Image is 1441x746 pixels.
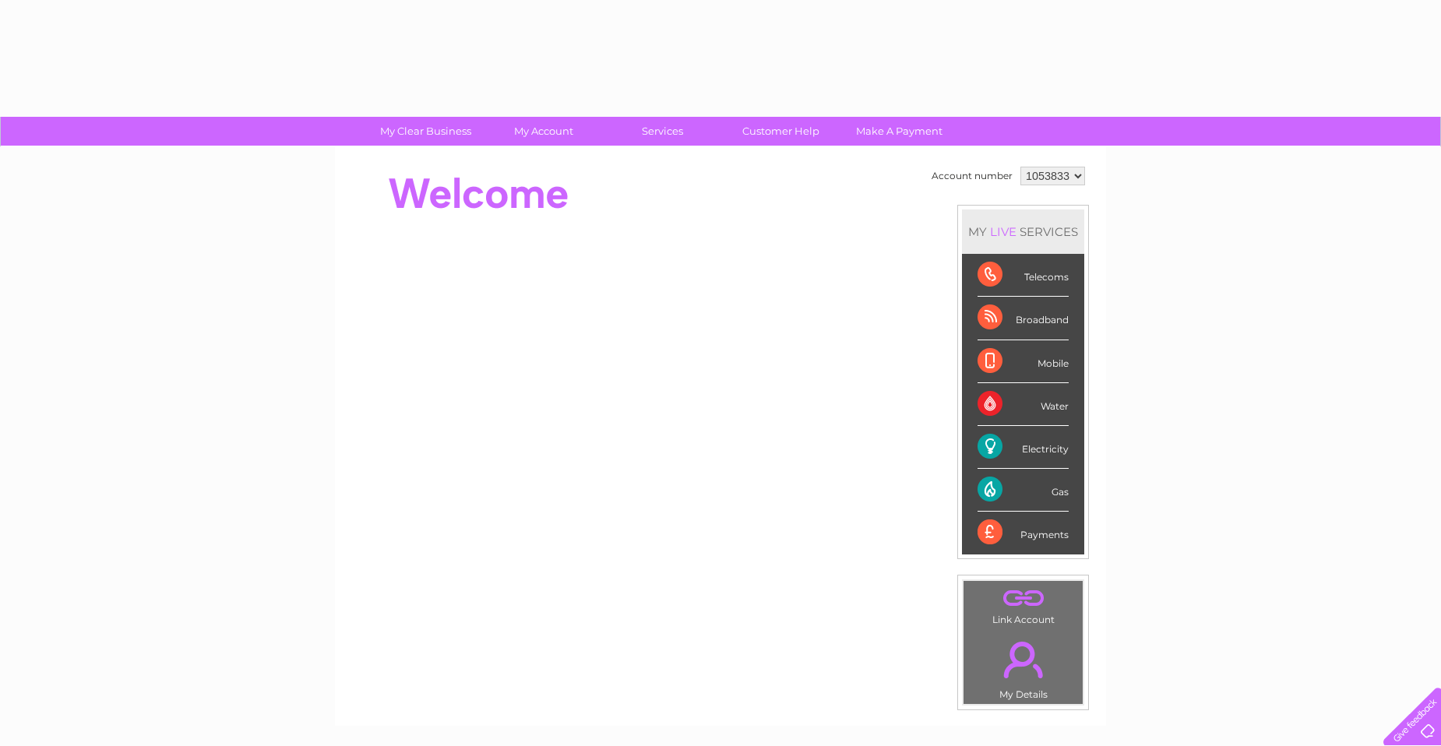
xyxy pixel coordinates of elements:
[480,117,608,146] a: My Account
[717,117,845,146] a: Customer Help
[978,383,1069,426] div: Water
[835,117,964,146] a: Make A Payment
[987,224,1020,239] div: LIVE
[978,512,1069,554] div: Payments
[962,209,1084,254] div: MY SERVICES
[598,117,727,146] a: Services
[361,117,490,146] a: My Clear Business
[928,163,1016,189] td: Account number
[978,340,1069,383] div: Mobile
[967,585,1079,612] a: .
[967,632,1079,687] a: .
[978,297,1069,340] div: Broadband
[978,469,1069,512] div: Gas
[963,628,1083,705] td: My Details
[978,426,1069,469] div: Electricity
[963,580,1083,629] td: Link Account
[978,254,1069,297] div: Telecoms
